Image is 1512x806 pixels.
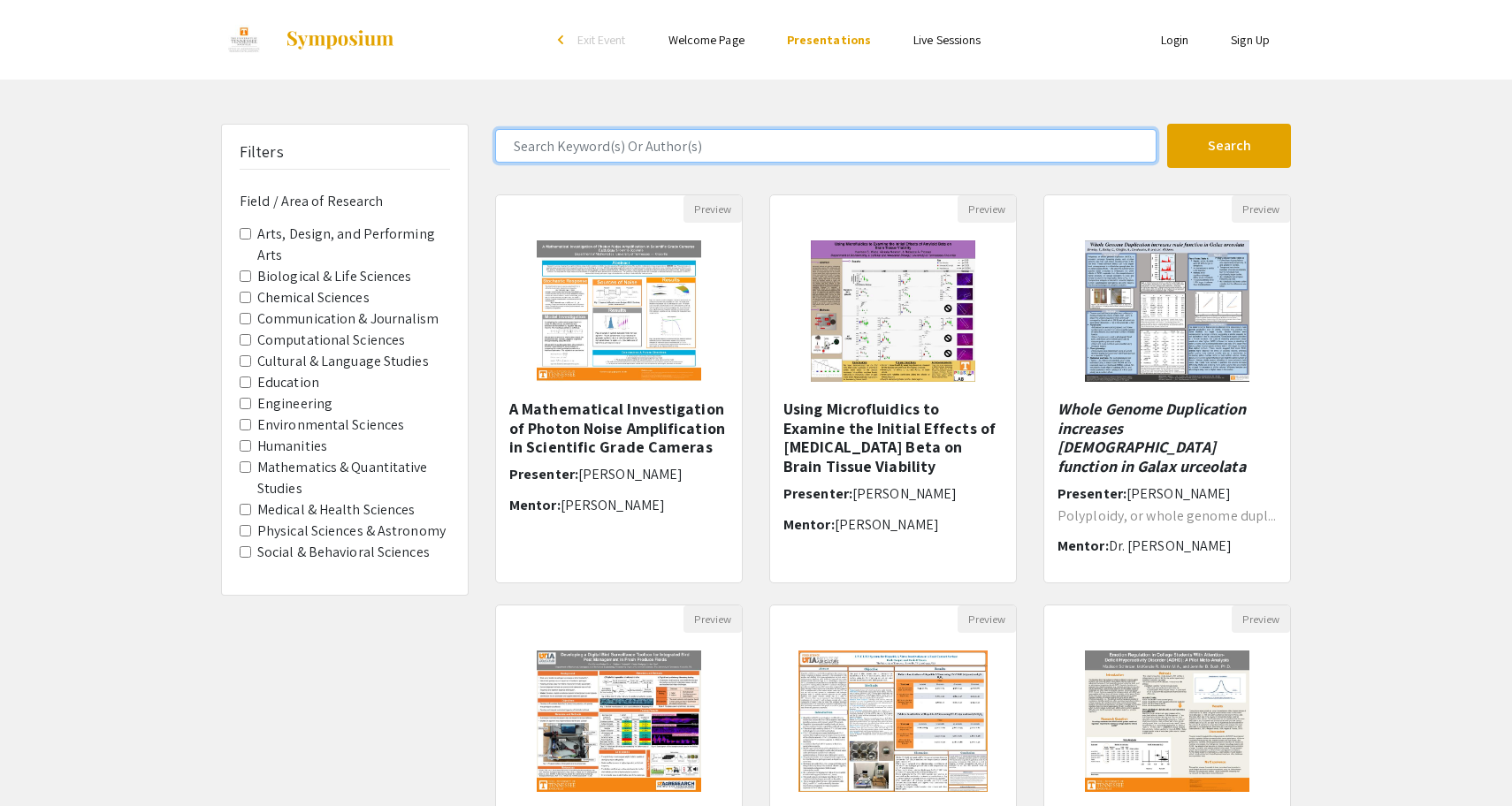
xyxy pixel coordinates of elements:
label: Computational Sciences [257,330,405,351]
em: Whole Genome Duplication increases [DEMOGRAPHIC_DATA] function in Galax urceolata [1058,399,1246,476]
label: Cultural & Language Studies [257,351,429,372]
label: Communication & Journalism [257,308,439,330]
button: Preview [1232,605,1290,633]
label: Biological & Life Sciences [257,266,412,287]
span: Exit Event [577,32,626,48]
label: Humanities [257,436,327,457]
span: [PERSON_NAME] [561,496,665,514]
a: Live Sessions [913,32,981,48]
img: Discovery Day 2023 [221,18,267,62]
img: <p class="ql-align-center"><strong style="color: black;"><em>Whole Genome Duplication increases m... [1067,223,1268,399]
img: Symposium by ForagerOne [285,29,395,50]
span: Mentor: [1058,536,1109,555]
a: Login [1161,32,1189,48]
h6: Field / Area of Research [240,193,450,209]
span: Mentor: [783,515,835,534]
a: Welcome Page [668,32,745,48]
span: Dr. [PERSON_NAME] [1109,536,1233,555]
h5: Filters [240,142,284,162]
div: Open Presentation <p><strong style="color: black;">Using Microfluidics to Examine the Initial Eff... [769,194,1017,583]
label: Medical & Health Sciences [257,499,416,521]
h6: Presenter: [1058,485,1277,502]
div: Open Presentation <p><span style="background-color: transparent; color: rgb(0, 0, 0);">A Mathemat... [495,194,743,583]
iframe: Chat [13,726,75,793]
div: arrow_back_ios [558,34,569,45]
h6: Presenter: [509,466,729,483]
label: Arts, Design, and Performing Arts [257,224,450,266]
input: Search Keyword(s) Or Author(s) [495,129,1157,163]
label: Environmental Sciences [257,414,404,436]
button: Search [1167,124,1291,168]
a: Sign Up [1231,32,1270,48]
a: Presentations [787,32,871,48]
label: Chemical Sciences [257,287,370,308]
button: Preview [958,605,1016,633]
span: [PERSON_NAME] [578,465,683,483]
button: Preview [683,195,742,223]
h6: Presenter: [783,485,1003,502]
label: Mathematics & Quantitative Studies [257,457,450,499]
div: Open Presentation <p class="ql-align-center"><strong style="color: black;"><em>Whole Genome Dupli... [1043,194,1291,583]
label: Education [257,372,319,393]
img: <p><strong style="color: black;">Using Microfluidics to Examine the Initial Effects of Amyloid Be... [793,223,994,399]
a: Discovery Day 2023 [221,18,395,62]
span: Mentor: [509,496,561,514]
span: [PERSON_NAME] [852,484,957,503]
button: Preview [958,195,1016,223]
img: <p><span style="background-color: transparent; color: rgb(0, 0, 0);">A Mathematical Investigation... [519,223,720,399]
span: [PERSON_NAME] [1126,484,1231,503]
button: Preview [683,605,742,633]
label: Physical Sciences & Astronomy [257,521,446,542]
button: Preview [1232,195,1290,223]
label: Engineering [257,393,332,414]
p: Polyploidy, or whole genome dupl... [1058,509,1277,523]
h5: A Mathematical Investigation of Photon Noise Amplification in Scientific Grade Cameras [509,399,729,457]
label: Social & Behavioral Sciences [257,542,430,563]
h5: Using Microfluidics to Examine the Initial Effects of [MEDICAL_DATA] Beta on Brain Tissue Viability [783,399,1003,475]
span: [PERSON_NAME] [835,515,939,534]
